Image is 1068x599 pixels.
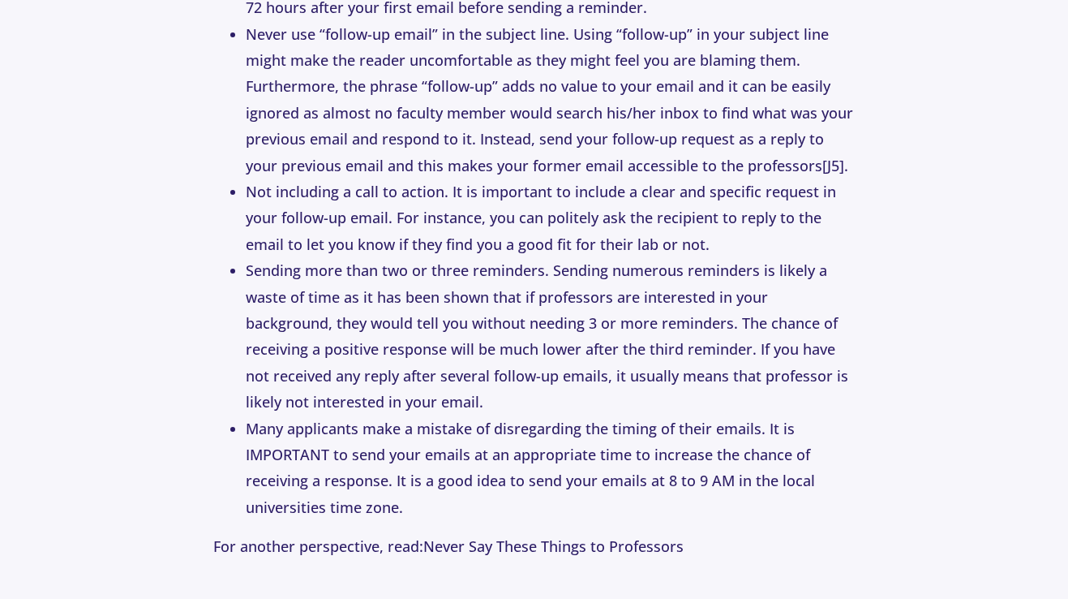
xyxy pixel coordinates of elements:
[246,257,854,415] li: Sending more than two or three reminders. Sending numerous reminders is likely a waste of time as...
[246,21,854,179] li: Never use “follow-up email” in the subject line. Using “follow-up” in your subject line might mak...
[423,537,684,556] a: Never Say These Things to Professors
[822,156,844,175] a: [J5]
[213,533,854,559] p: For another perspective, read:
[246,179,854,257] li: Not including a call to action. It is important to include a clear and specific request in your f...
[246,416,854,521] li: Many applicants make a mistake of disregarding the timing of their emails. It is IMPORTANT to sen...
